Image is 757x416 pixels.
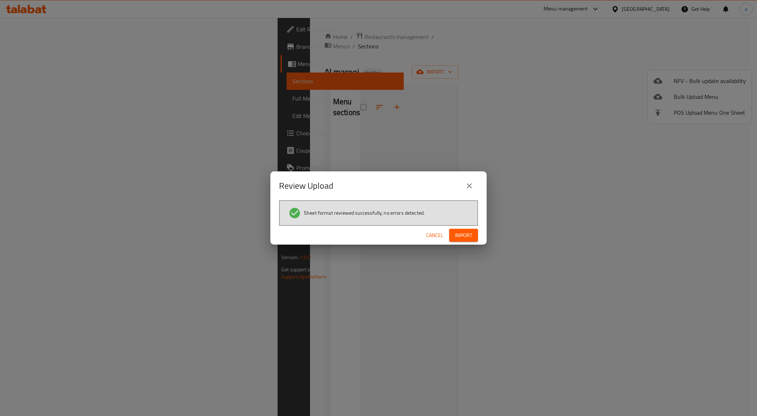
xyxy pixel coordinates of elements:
[455,231,472,240] span: Import
[426,231,443,240] span: Cancel
[304,209,425,216] span: Sheet format reviewed successfully, no errors detected.
[449,229,478,242] button: Import
[279,180,333,192] h2: Review Upload
[423,229,446,242] button: Cancel
[461,177,478,194] button: close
